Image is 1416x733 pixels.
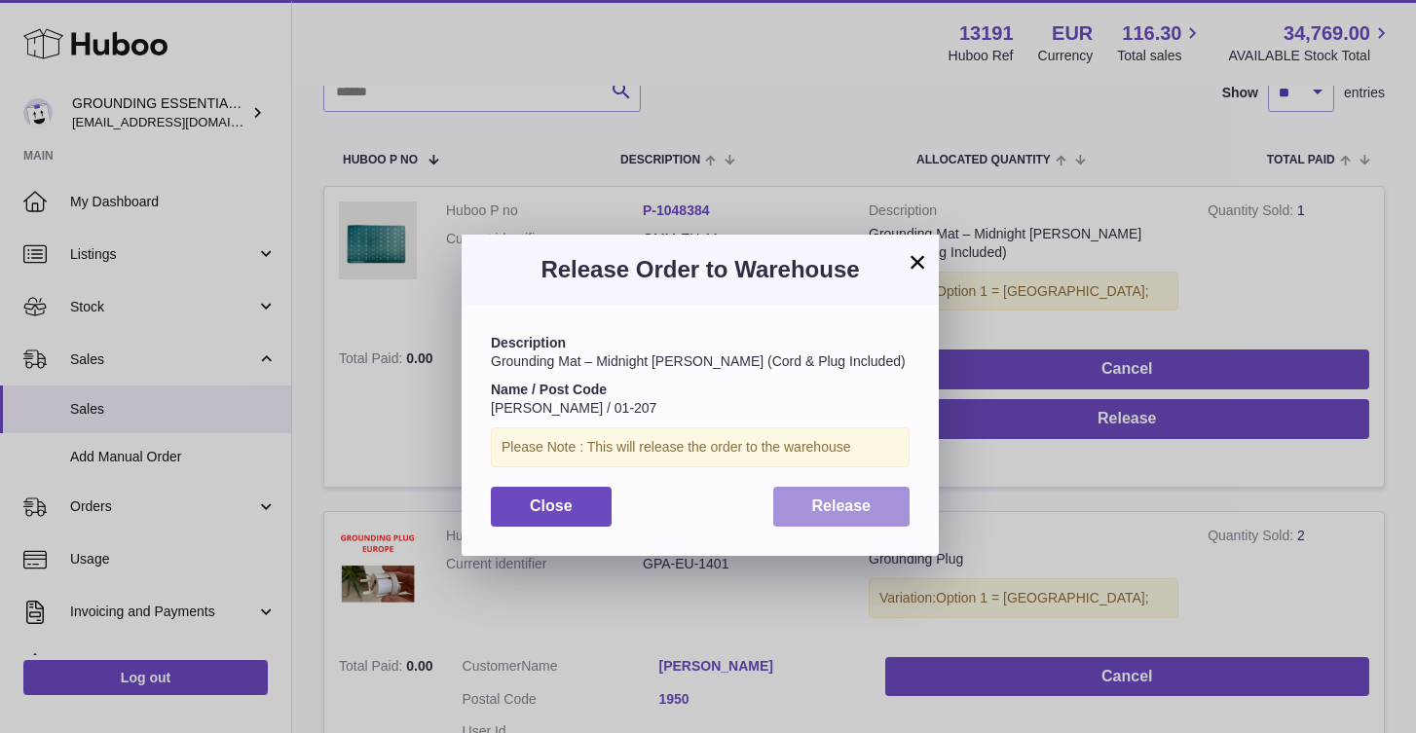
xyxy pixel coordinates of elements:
[812,497,872,514] span: Release
[491,353,906,369] span: Grounding Mat – Midnight [PERSON_NAME] (Cord & Plug Included)
[491,335,566,350] strong: Description
[491,382,607,397] strong: Name / Post Code
[491,487,612,527] button: Close
[491,400,656,416] span: [PERSON_NAME] / 01-207
[773,487,911,527] button: Release
[906,250,929,274] button: ×
[491,254,910,285] h3: Release Order to Warehouse
[530,497,573,514] span: Close
[491,427,910,467] div: Please Note : This will release the order to the warehouse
